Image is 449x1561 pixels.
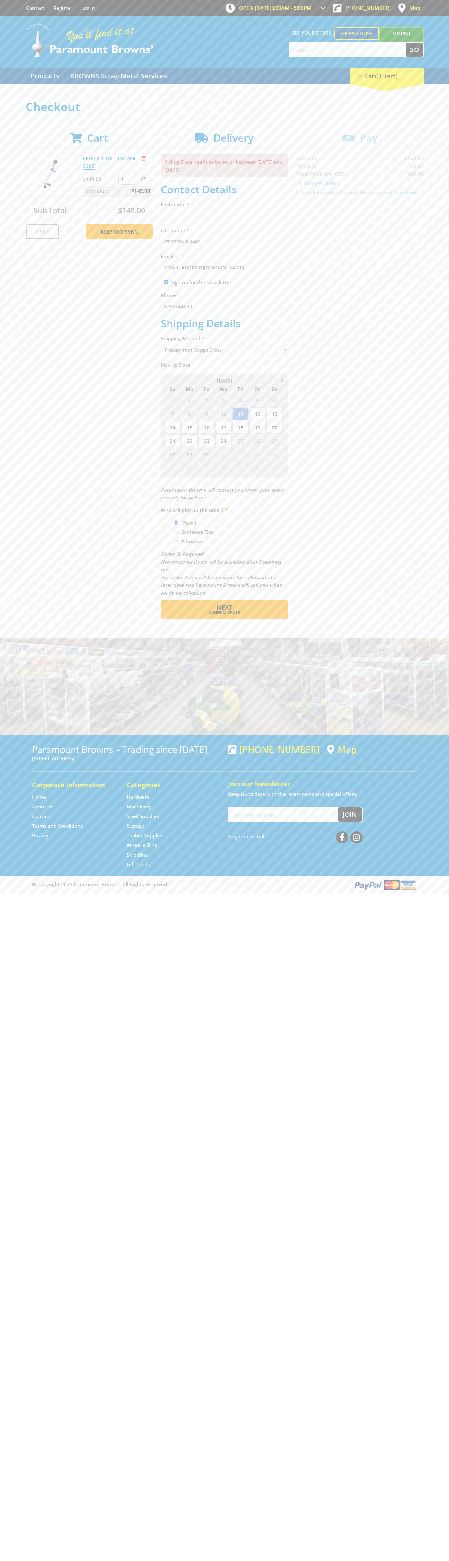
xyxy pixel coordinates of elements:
[127,823,144,829] a: Go to the Storage page
[228,829,363,844] div: Stay Connected
[232,421,249,434] span: 18
[179,536,205,547] label: A Courier
[266,394,283,407] span: 6
[327,744,357,755] a: View a map of Gepps Cross location
[249,385,266,393] span: Fr
[161,361,288,369] label: Pick Up Date
[127,780,209,789] h5: Categories
[164,448,181,461] span: 28
[215,407,232,420] span: 10
[215,421,232,434] span: 17
[161,600,288,619] button: Next Confirm order
[215,461,232,474] span: 8
[81,5,95,11] a: Log in
[289,27,335,39] span: Set your store
[26,101,424,113] h1: Checkout
[228,744,319,754] div: [PHONE_NUMBER]
[33,205,66,216] span: Sub Total
[232,461,249,474] span: 9
[83,186,153,196] p: Item total:
[266,448,283,461] span: 4
[249,421,266,434] span: 19
[164,434,181,447] span: 21
[181,448,198,461] span: 29
[26,68,64,84] a: Go to the Products page
[32,823,83,829] a: Go to the Terms and Conditions page
[216,603,232,612] span: Next
[26,879,424,891] div: ® Copyright 2025 Paramount Browns'. All Rights Reserved.
[179,526,216,537] label: Someone Else
[127,832,163,839] a: Go to the Timber Supplies page
[215,385,232,393] span: We
[127,813,159,820] a: Go to the Steel Supplies page
[142,155,146,162] a: Remove from cart
[32,154,70,193] img: PETROL LINE TRIMMER 33CC
[406,43,423,57] button: Go
[289,43,406,57] input: Search
[26,5,44,11] a: Go to the Contact page
[198,461,215,474] span: 7
[164,461,181,474] span: 5
[338,807,362,822] button: Join
[127,851,148,858] a: Go to the Skip Bins page
[127,861,150,868] a: Go to the Gift Cards page
[161,506,288,514] label: Who will pick up the order?
[181,434,198,447] span: 22
[118,205,145,216] span: $149.00
[83,175,117,183] p: $149.00
[181,421,198,434] span: 15
[32,813,50,820] a: Go to the Contact page
[232,385,249,393] span: Th
[32,744,221,754] h3: Paramount Browns' - Trading since [DATE]
[164,421,181,434] span: 14
[86,224,153,239] a: Keep Shopping
[198,421,215,434] span: 16
[161,154,288,177] p: Pickup Date needs to be on or between [DATE] and [DATE]
[213,131,254,145] span: Delivery
[198,448,215,461] span: 30
[266,385,283,393] span: Sa
[32,780,114,789] h5: Corporate Information
[353,879,417,891] img: PayPal, Mastercard, Visa accepted
[198,385,215,393] span: Tu
[161,487,283,501] em: Paramount Browns will contact you when your order is ready for pickup
[376,72,398,80] span: (1 item)
[175,611,274,614] span: Confirm order
[171,279,231,286] label: Sign up for the newsletter
[249,448,266,461] span: 3
[161,210,288,221] input: Please enter your first name.
[215,448,232,461] span: 1
[266,434,283,447] span: 27
[174,520,178,525] input: Please select who will pick up the order.
[271,4,312,12] span: 8:00am - 5:00pm
[379,27,424,51] a: Mount [PERSON_NAME]
[215,434,232,447] span: 24
[249,394,266,407] span: 5
[229,807,338,822] input: Your email address
[198,434,215,447] span: 23
[249,434,266,447] span: 26
[232,394,249,407] span: 4
[198,394,215,407] span: 2
[181,394,198,407] span: 1
[266,461,283,474] span: 11
[334,27,379,40] a: Gepps Cross
[65,68,172,84] a: Go to the BROWNS Scrap Metal Services page
[179,517,199,528] label: Myself
[161,200,288,208] label: First name
[127,842,157,849] a: Go to the Wheelie Bins page
[32,794,46,800] a: Go to the Home page
[181,461,198,474] span: 6
[164,394,181,407] span: 31
[181,407,198,420] span: 8
[350,68,424,84] div: Cart
[32,754,221,762] p: [STREET_ADDRESS]
[174,530,178,534] input: Please select who will pick up the order.
[164,407,181,420] span: 7
[228,780,417,789] h5: Join our Newsletter
[32,803,53,810] a: Go to the About Us page
[161,262,288,273] input: Please enter your email address.
[249,407,266,420] span: 12
[161,183,288,196] h2: Contact Details
[249,461,266,474] span: 10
